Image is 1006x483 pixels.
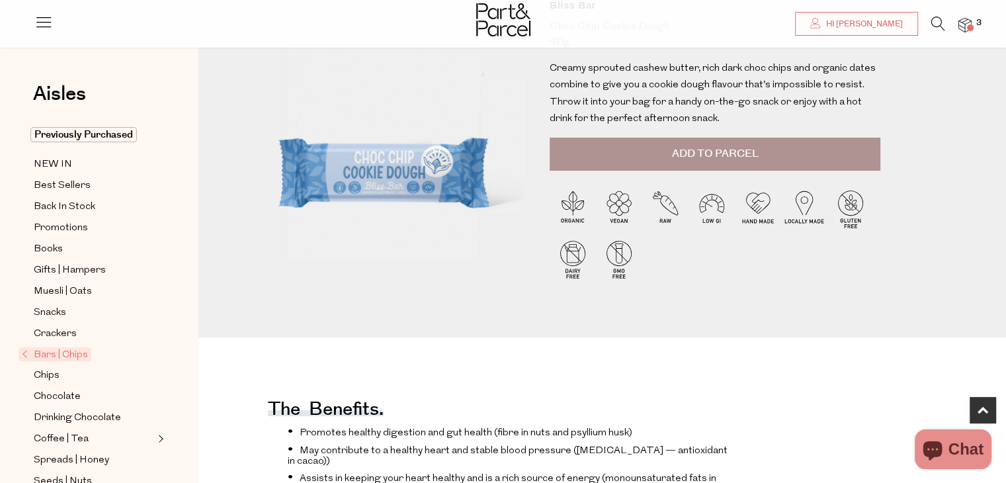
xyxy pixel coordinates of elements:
[34,304,154,321] a: Snacks
[596,236,642,283] img: P_P-ICONS-Live_Bec_V11_GMO_Free.svg
[34,326,77,342] span: Crackers
[155,431,164,447] button: Expand/Collapse Coffee | Tea
[34,388,154,405] a: Chocolate
[34,284,92,300] span: Muesli | Oats
[550,186,596,232] img: P_P-ICONS-Live_Bec_V11_Organic.svg
[795,12,918,36] a: Hi [PERSON_NAME]
[689,186,735,232] img: P_P-ICONS-Live_Bec_V11_Low_Gi.svg
[596,186,642,232] img: P_P-ICONS-Live_Bec_V11_Vegan.svg
[300,428,632,438] span: Promotes healthy digestion and gut health (fibre in nuts and psyllium husk)
[268,407,384,416] h4: The benefits.
[34,326,154,342] a: Crackers
[34,283,154,300] a: Muesli | Oats
[34,410,154,426] a: Drinking Chocolate
[34,262,154,279] a: Gifts | Hampers
[34,241,154,257] a: Books
[823,19,903,30] span: Hi [PERSON_NAME]
[34,177,154,194] a: Best Sellers
[911,429,995,472] inbox-online-store-chat: Shopify online store chat
[34,452,154,468] a: Spreads | Honey
[550,64,876,124] span: Creamy sprouted cashew butter, rich dark choc chips and organic dates combine to give you a cooki...
[30,127,137,142] span: Previously Purchased
[19,347,91,361] span: Bars | Chips
[34,368,60,384] span: Chips
[34,127,154,143] a: Previously Purchased
[735,186,781,232] img: P_P-ICONS-Live_Bec_V11_Handmade.svg
[34,220,88,236] span: Promotions
[34,199,95,215] span: Back In Stock
[34,410,121,426] span: Drinking Chocolate
[22,347,154,363] a: Bars | Chips
[958,18,972,32] a: 3
[288,443,730,466] li: May contribute to a healthy heart and stable blood pressure ([MEDICAL_DATA] — antioxidant in cacao))
[34,305,66,321] span: Snacks
[642,186,689,232] img: P_P-ICONS-Live_Bec_V11_Raw.svg
[781,186,827,232] img: P_P-ICONS-Live_Bec_V11_Locally_Made_2.svg
[476,3,530,36] img: Part&Parcel
[550,138,880,171] button: Add to Parcel
[34,431,89,447] span: Coffee | Tea
[34,178,91,194] span: Best Sellers
[34,198,154,215] a: Back In Stock
[34,263,106,279] span: Gifts | Hampers
[34,431,154,447] a: Coffee | Tea
[34,453,109,468] span: Spreads | Honey
[34,157,72,173] span: NEW IN
[34,367,154,384] a: Chips
[33,84,86,117] a: Aisles
[672,146,759,161] span: Add to Parcel
[33,79,86,109] span: Aisles
[34,389,81,405] span: Chocolate
[827,186,874,232] img: P_P-ICONS-Live_Bec_V11_Gluten_Free.svg
[34,241,63,257] span: Books
[550,236,596,283] img: P_P-ICONS-Live_Bec_V11_Dairy_Free.svg
[973,17,985,29] span: 3
[34,220,154,236] a: Promotions
[34,156,154,173] a: NEW IN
